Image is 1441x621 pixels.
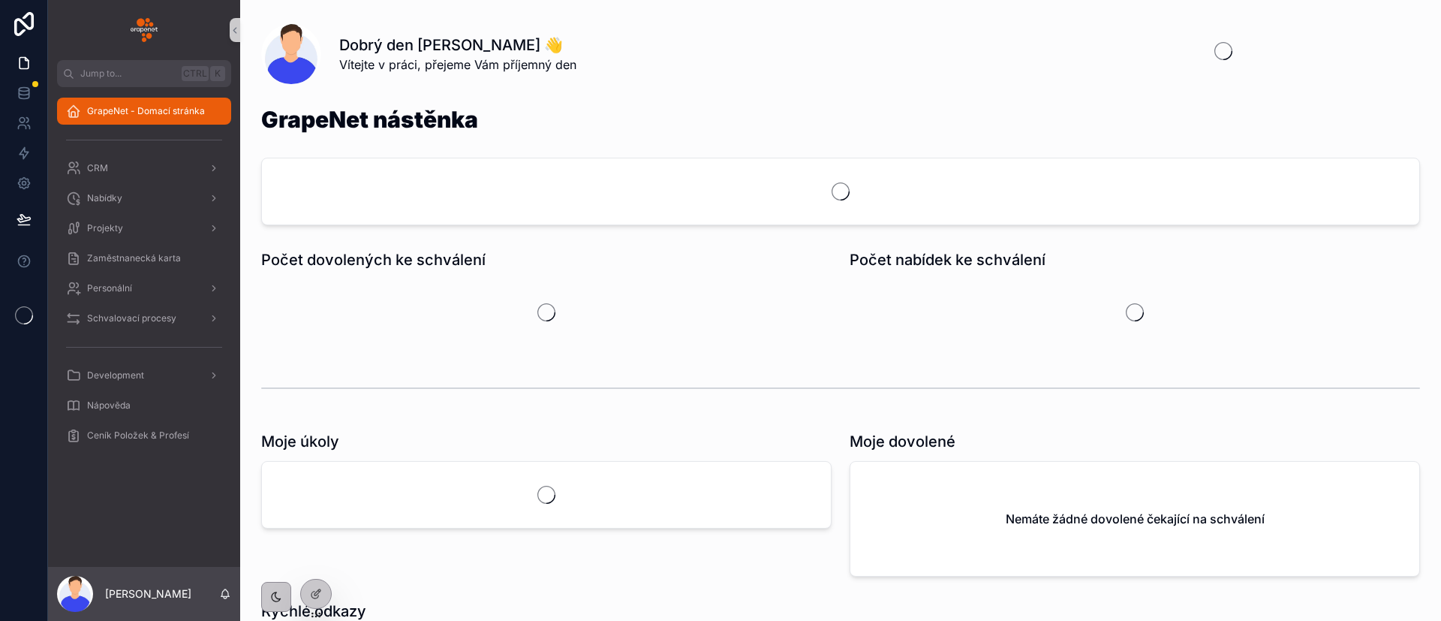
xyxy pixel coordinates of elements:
h2: Nemáte žádné dovolené čekající na schválení [1006,510,1265,528]
span: Ctrl [182,66,209,81]
span: K [212,68,224,80]
span: Ceník Položek & Profesí [87,430,189,442]
h1: Moje dovolené [850,431,955,452]
a: Nabídky [57,185,231,212]
a: Nápověda [57,392,231,419]
span: GrapeNet - Domací stránka [87,105,205,117]
img: App logo [131,18,158,42]
h1: Moje úkoly [261,431,339,452]
span: Nabídky [87,192,122,204]
span: CRM [87,162,108,174]
span: Vítejte v práci, přejeme Vám příjemný den [339,56,576,74]
span: Schvalovací procesy [87,312,176,324]
a: GrapeNet - Domací stránka [57,98,231,125]
h1: GrapeNet nástěnka [261,108,478,131]
div: scrollable content [48,87,240,469]
span: Development [87,369,144,381]
a: Schvalovací procesy [57,305,231,332]
a: Ceník Položek & Profesí [57,422,231,449]
span: Nápověda [87,399,131,411]
h1: Dobrý den [PERSON_NAME] 👋 [339,35,576,56]
p: [PERSON_NAME] [105,586,191,601]
span: Zaměstnanecká karta [87,252,181,264]
span: Projekty [87,222,123,234]
span: Jump to... [80,68,176,80]
h1: Počet nabídek ke schválení [850,249,1045,270]
span: Personální [87,282,132,294]
a: Development [57,362,231,389]
a: Zaměstnanecká karta [57,245,231,272]
h1: Počet dovolených ke schválení [261,249,486,270]
a: Personální [57,275,231,302]
a: Projekty [57,215,231,242]
a: CRM [57,155,231,182]
button: Jump to...CtrlK [57,60,231,87]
